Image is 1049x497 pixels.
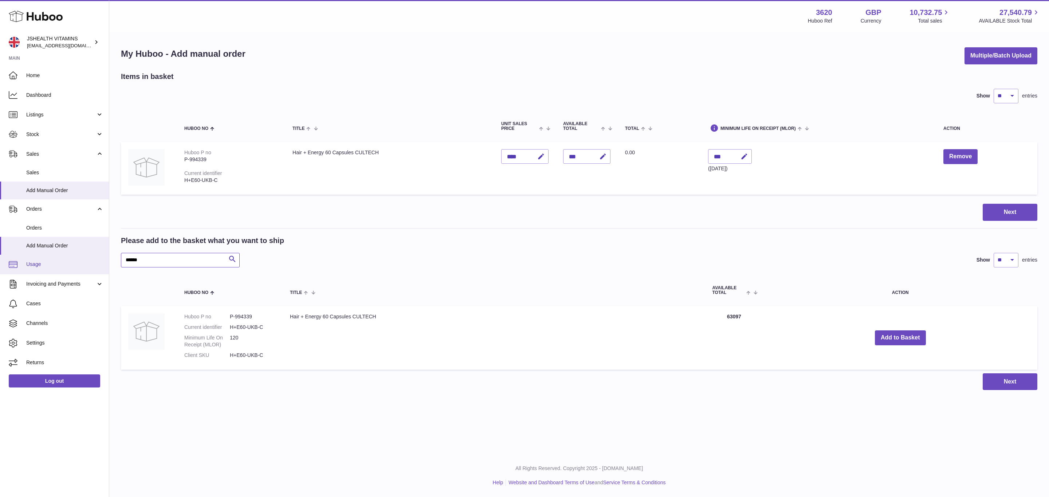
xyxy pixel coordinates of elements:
div: Current identifier [184,170,222,176]
dd: P-994339 [230,313,275,320]
span: 27,540.79 [999,8,1032,17]
div: ([DATE]) [708,165,752,172]
a: Service Terms & Conditions [603,480,666,485]
button: Multiple/Batch Upload [964,47,1037,64]
span: Orders [26,224,103,231]
div: JSHEALTH VITAMINS [27,35,93,49]
span: Home [26,72,103,79]
span: Huboo no [184,290,208,295]
dd: 120 [230,334,275,348]
span: Usage [26,261,103,268]
span: Returns [26,359,103,366]
dd: H+E60-UKB-C [230,352,275,359]
button: Next [983,373,1037,390]
dt: Minimum Life On Receipt (MLOR) [184,334,230,348]
span: Sales [26,151,96,158]
img: internalAdmin-3620@internal.huboo.com [9,37,20,48]
strong: 3620 [816,8,832,17]
span: Unit Sales Price [501,122,537,131]
span: Orders [26,206,96,212]
span: Title [290,290,302,295]
th: Action [763,278,1037,302]
a: Website and Dashboard Terms of Use [508,480,594,485]
div: Huboo P no [184,150,211,155]
button: Next [983,204,1037,221]
span: Huboo no [184,126,208,131]
a: 27,540.79 AVAILABLE Stock Total [979,8,1040,24]
td: Hair + Energy 60 Capsules CULTECH [283,306,705,369]
h2: Please add to the basket what you want to ship [121,236,284,246]
div: Huboo Ref [808,17,832,24]
dd: H+E60-UKB-C [230,324,275,331]
span: 10,732.75 [909,8,942,17]
div: Action [943,126,1030,131]
td: Hair + Energy 60 Capsules CULTECH [285,142,494,195]
span: Title [292,126,305,131]
span: Total sales [918,17,950,24]
span: 0.00 [625,150,635,155]
a: Help [493,480,503,485]
span: Add Manual Order [26,187,103,194]
span: AVAILABLE Total [712,286,744,295]
span: Settings [26,339,103,346]
td: 63097 [705,306,763,369]
span: Invoicing and Payments [26,281,96,287]
span: Listings [26,111,96,118]
button: Remove [943,149,978,164]
a: 10,732.75 Total sales [909,8,950,24]
span: Add Manual Order [26,242,103,249]
img: Hair + Energy 60 Capsules CULTECH [128,149,165,186]
dt: Huboo P no [184,313,230,320]
span: Sales [26,169,103,176]
label: Show [977,257,990,263]
label: Show [977,92,990,99]
span: Total [625,126,639,131]
span: Dashboard [26,92,103,99]
span: [EMAIL_ADDRESS][DOMAIN_NAME] [27,43,107,48]
dt: Current identifier [184,324,230,331]
strong: GBP [865,8,881,17]
div: H+E60-UKB-C [184,177,278,184]
span: Stock [26,131,96,138]
span: entries [1022,257,1037,263]
h1: My Huboo - Add manual order [121,48,245,60]
p: All Rights Reserved. Copyright 2025 - [DOMAIN_NAME] [115,465,1043,472]
span: Cases [26,300,103,307]
a: Log out [9,374,100,387]
img: Hair + Energy 60 Capsules CULTECH [128,313,165,350]
span: AVAILABLE Stock Total [979,17,1040,24]
dt: Client SKU [184,352,230,359]
li: and [506,479,665,486]
span: Channels [26,320,103,327]
div: P-994339 [184,156,278,163]
span: entries [1022,92,1037,99]
span: Minimum Life On Receipt (MLOR) [720,126,796,131]
h2: Items in basket [121,72,174,81]
button: Add to Basket [875,330,926,345]
div: Currency [861,17,881,24]
span: AVAILABLE Total [563,122,599,131]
